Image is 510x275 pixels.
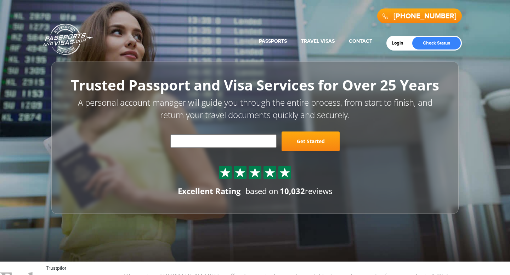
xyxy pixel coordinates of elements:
img: Sprite St [279,167,290,178]
span: based on [245,186,278,196]
a: Travel Visas [301,38,335,44]
img: Sprite St [265,167,275,178]
h1: Trusted Passport and Visa Services for Over 25 Years [67,77,443,93]
a: Check Status [412,37,461,49]
strong: 10,032 [280,186,305,196]
a: [PHONE_NUMBER] [393,12,457,21]
div: Excellent Rating [178,186,240,197]
span: reviews [280,186,332,196]
a: Passports & [DOMAIN_NAME] [43,23,93,55]
img: Sprite St [220,167,231,178]
a: Contact [349,38,372,44]
img: Sprite St [250,167,260,178]
a: Trustpilot [46,265,66,271]
img: Sprite St [235,167,245,178]
a: Passports [259,38,287,44]
a: Login [392,40,408,46]
p: A personal account manager will guide you through the entire process, from start to finish, and r... [67,96,443,121]
a: Get Started [282,131,340,151]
